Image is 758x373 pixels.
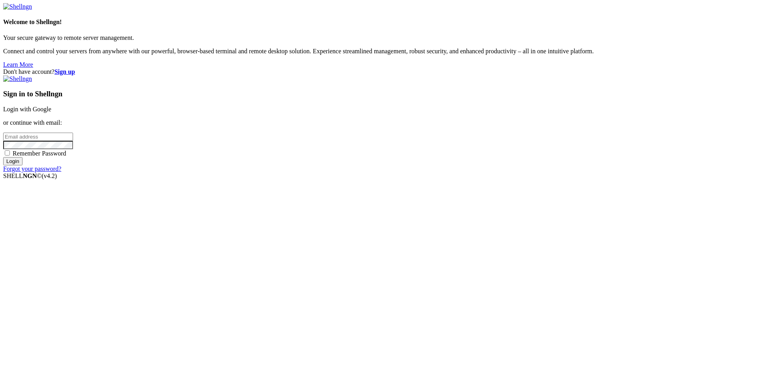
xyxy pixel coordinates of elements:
a: Forgot your password? [3,165,61,172]
span: SHELL © [3,172,57,179]
a: Learn More [3,61,33,68]
input: Remember Password [5,150,10,156]
b: NGN [23,172,37,179]
p: Connect and control your servers from anywhere with our powerful, browser-based terminal and remo... [3,48,755,55]
input: Email address [3,133,73,141]
h4: Welcome to Shellngn! [3,19,755,26]
p: Your secure gateway to remote server management. [3,34,755,41]
span: Remember Password [13,150,66,157]
img: Shellngn [3,75,32,82]
p: or continue with email: [3,119,755,126]
a: Sign up [54,68,75,75]
img: Shellngn [3,3,32,10]
input: Login [3,157,23,165]
span: 4.2.0 [42,172,57,179]
a: Login with Google [3,106,51,112]
h3: Sign in to Shellngn [3,90,755,98]
div: Don't have account? [3,68,755,75]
